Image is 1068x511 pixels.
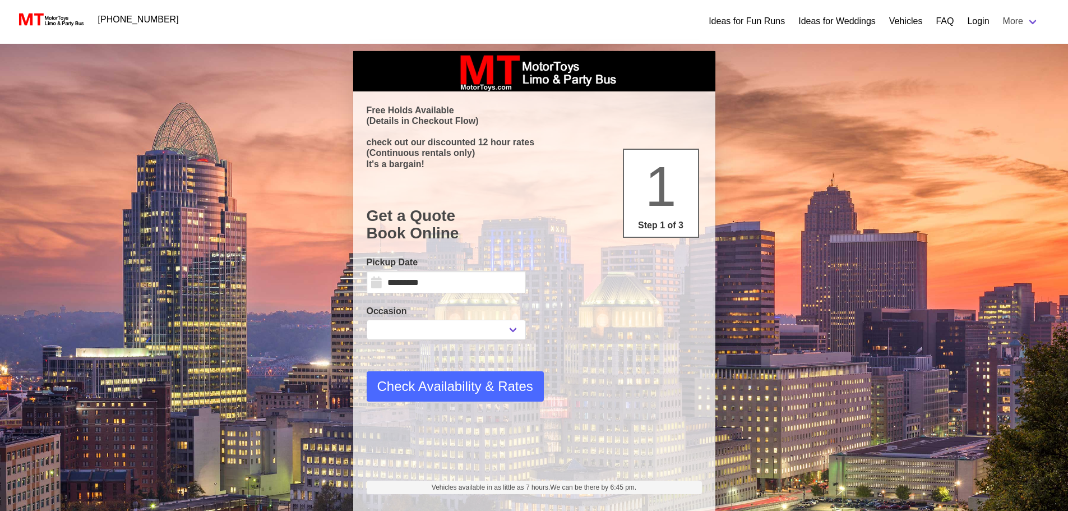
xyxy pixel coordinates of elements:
p: Step 1 of 3 [628,219,693,232]
p: (Details in Checkout Flow) [367,116,702,126]
a: FAQ [936,15,954,28]
a: [PHONE_NUMBER] [91,8,186,31]
span: We can be there by 6:45 pm. [550,484,636,491]
img: box_logo_brand.jpeg [450,51,618,91]
button: Check Availability & Rates [367,371,544,402]
span: 1 [645,155,677,218]
a: Login [967,15,989,28]
h1: Get a Quote Book Online [367,207,702,242]
img: MotorToys Logo [16,12,85,27]
a: Ideas for Weddings [798,15,876,28]
p: (Continuous rentals only) [367,148,702,158]
p: It's a bargain! [367,159,702,169]
label: Occasion [367,305,526,318]
p: Free Holds Available [367,105,702,116]
span: Vehicles available in as little as 7 hours. [432,482,636,492]
label: Pickup Date [367,256,526,269]
p: check out our discounted 12 hour rates [367,137,702,148]
a: Vehicles [889,15,923,28]
a: More [996,10,1046,33]
a: Ideas for Fun Runs [709,15,785,28]
span: Check Availability & Rates [377,376,533,397]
